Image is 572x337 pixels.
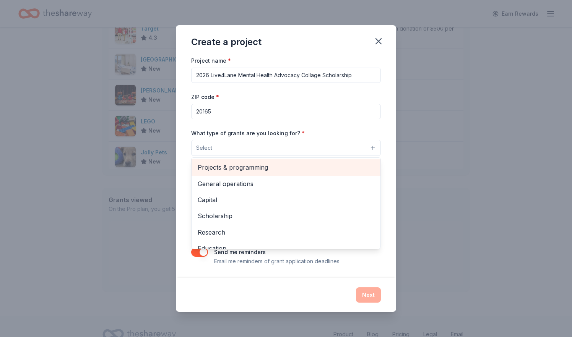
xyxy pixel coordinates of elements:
[198,211,374,221] span: Scholarship
[191,157,381,249] div: Select
[198,243,374,253] span: Education
[198,227,374,237] span: Research
[198,162,374,172] span: Projects & programming
[198,195,374,205] span: Capital
[198,179,374,189] span: General operations
[196,143,212,152] span: Select
[191,140,381,156] button: Select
